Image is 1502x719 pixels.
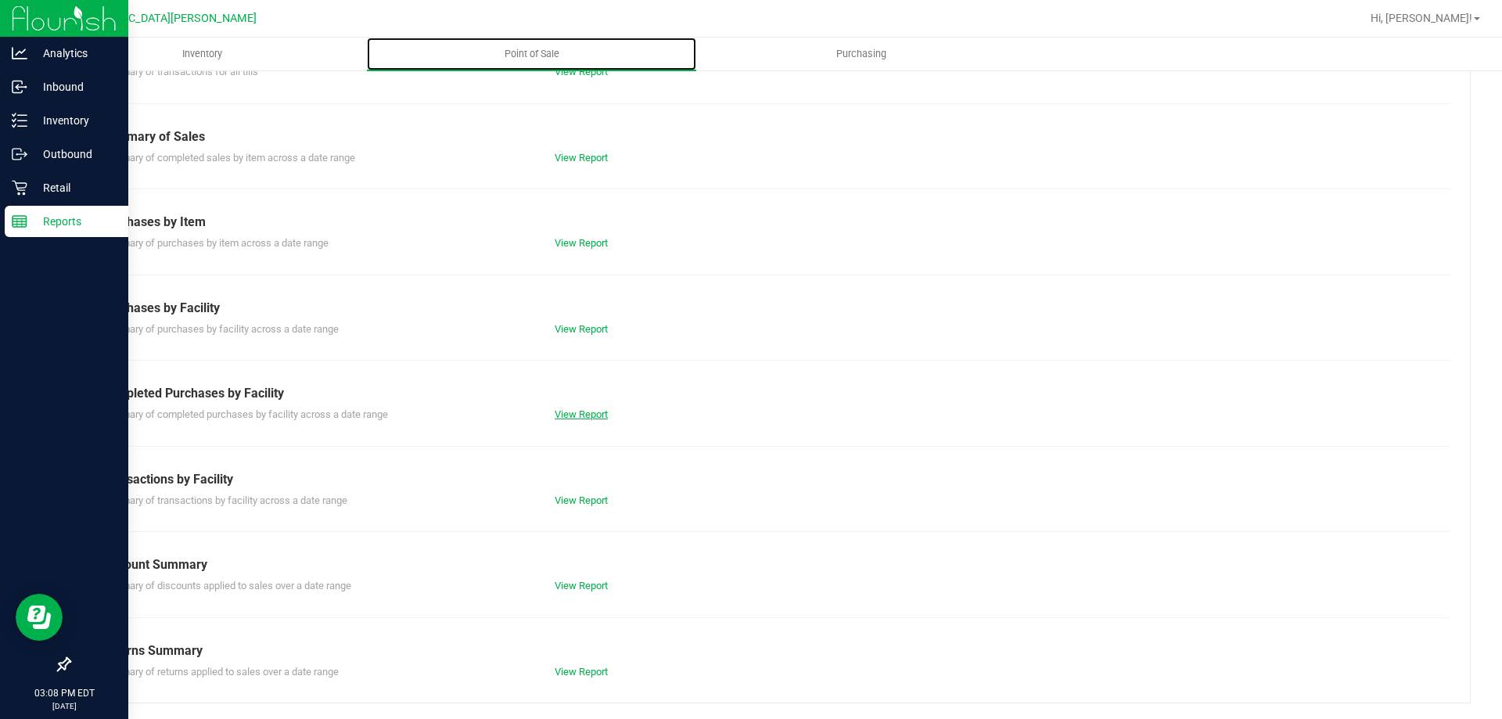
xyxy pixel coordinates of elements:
[483,47,580,61] span: Point of Sale
[555,152,608,164] a: View Report
[27,212,121,231] p: Reports
[27,44,121,63] p: Analytics
[555,580,608,591] a: View Report
[27,111,121,130] p: Inventory
[555,237,608,249] a: View Report
[101,66,258,77] span: Summary of transactions for all tills
[555,408,608,420] a: View Report
[555,66,608,77] a: View Report
[38,38,367,70] a: Inventory
[101,384,1439,403] div: Completed Purchases by Facility
[696,38,1026,70] a: Purchasing
[555,323,608,335] a: View Report
[101,666,339,678] span: Summary of returns applied to sales over a date range
[101,470,1439,489] div: Transactions by Facility
[815,47,907,61] span: Purchasing
[101,152,355,164] span: Summary of completed sales by item across a date range
[27,145,121,164] p: Outbound
[161,47,243,61] span: Inventory
[27,77,121,96] p: Inbound
[12,214,27,229] inline-svg: Reports
[7,700,121,712] p: [DATE]
[555,494,608,506] a: View Report
[101,299,1439,318] div: Purchases by Facility
[367,38,696,70] a: Point of Sale
[12,45,27,61] inline-svg: Analytics
[101,213,1439,232] div: Purchases by Item
[27,178,121,197] p: Retail
[7,686,121,700] p: 03:08 PM EDT
[12,113,27,128] inline-svg: Inventory
[101,580,351,591] span: Summary of discounts applied to sales over a date range
[101,323,339,335] span: Summary of purchases by facility across a date range
[16,594,63,641] iframe: Resource center
[101,408,388,420] span: Summary of completed purchases by facility across a date range
[101,128,1439,146] div: Summary of Sales
[101,555,1439,574] div: Discount Summary
[1371,12,1472,24] span: Hi, [PERSON_NAME]!
[101,642,1439,660] div: Returns Summary
[12,79,27,95] inline-svg: Inbound
[63,12,257,25] span: [GEOGRAPHIC_DATA][PERSON_NAME]
[12,180,27,196] inline-svg: Retail
[101,494,347,506] span: Summary of transactions by facility across a date range
[555,666,608,678] a: View Report
[101,237,329,249] span: Summary of purchases by item across a date range
[12,146,27,162] inline-svg: Outbound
